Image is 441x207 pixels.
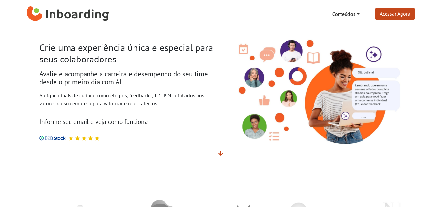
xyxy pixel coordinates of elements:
[226,28,402,147] img: Inboarding - Rutuais de Cultura com Inteligência Ariticial. Feedback, conversas 1:1, PDI.
[27,3,109,26] a: Inboarding Home Page
[66,136,100,141] div: Avaliação 5 estrelas no B2B Stack
[68,136,73,141] img: Avaliação 5 estrelas no B2B Stack
[39,118,216,125] h3: Informe seu email e veja como funciona
[39,92,216,107] p: Aplique rituais de cultura, como elogios, feedbacks, 1:1, PDI, alinhados aos valores da sua empre...
[27,4,109,24] img: Inboarding Home
[39,70,216,86] h2: Avalie e acompanhe a carreira e desempenho do seu time desde o primeiro dia com AI.
[75,136,80,141] img: Avaliação 5 estrelas no B2B Stack
[218,150,223,157] span: Veja mais detalhes abaixo
[81,136,87,141] img: Avaliação 5 estrelas no B2B Stack
[39,42,216,65] h1: Crie uma experiência única e especial para seus colaboradores
[94,136,100,141] img: Avaliação 5 estrelas no B2B Stack
[88,136,93,141] img: Avaliação 5 estrelas no B2B Stack
[375,8,415,20] a: Acessar Agora
[330,8,362,21] a: Conteúdos
[39,136,66,141] img: B2B Stack logo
